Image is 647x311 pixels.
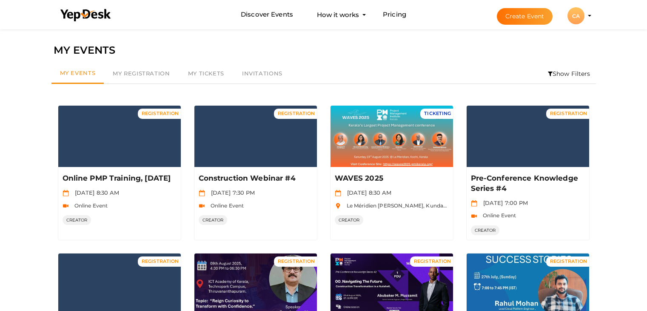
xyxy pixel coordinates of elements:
img: video-icon.svg [63,203,69,209]
img: location.svg [335,203,341,209]
img: calendar.svg [471,200,477,207]
p: Construction Webinar #4 [199,173,311,184]
span: CREATOR [199,215,228,225]
button: Create Event [497,8,553,25]
div: MY EVENTS [54,42,594,58]
span: CREATOR [471,225,500,235]
span: My Registration [113,70,170,77]
span: Online Event [479,212,516,219]
button: CA [565,7,587,25]
span: [DATE] 8:30 AM [71,189,120,196]
img: calendar.svg [335,190,341,196]
span: [DATE] 8:30 AM [343,189,392,196]
span: My Events [60,69,96,76]
p: Pre-Conference Knowledge Series #4 [471,173,583,194]
button: How it works [314,7,362,23]
img: calendar.svg [199,190,205,196]
a: Invitations [233,64,291,84]
span: [DATE] 7:00 PM [479,199,528,206]
a: My Events [51,64,104,84]
img: calendar.svg [63,190,69,196]
div: CA [567,7,584,24]
a: Pricing [383,7,406,23]
p: Online PMP Training, [DATE] [63,173,174,184]
span: CREATOR [335,215,364,225]
span: Online Event [70,202,108,209]
span: My Tickets [188,70,224,77]
a: My Registration [104,64,179,84]
span: CREATOR [63,215,91,225]
li: Show Filters [542,64,596,84]
img: video-icon.svg [199,203,205,209]
span: Online Event [206,202,244,209]
img: video-icon.svg [471,213,477,219]
a: My Tickets [179,64,233,84]
profile-pic: CA [567,13,584,19]
a: Discover Events [241,7,293,23]
span: Invitations [242,70,282,77]
p: WAVES 2025 [335,173,447,184]
span: [DATE] 7:30 PM [207,189,255,196]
